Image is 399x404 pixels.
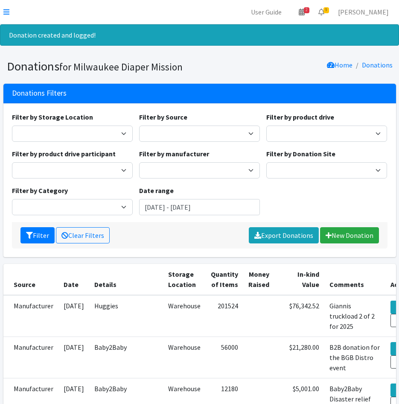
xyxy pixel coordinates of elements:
[331,3,396,20] a: [PERSON_NAME]
[139,185,174,196] label: Date range
[206,295,243,337] td: 201524
[12,149,116,159] label: Filter by product drive participant
[304,7,309,13] span: 2
[89,295,163,337] td: Huggies
[324,264,385,295] th: Comments
[163,337,206,378] td: Warehouse
[89,264,163,295] th: Details
[59,61,183,73] small: for Milwaukee Diaper Mission
[12,89,67,98] h3: Donations Filters
[3,337,58,378] td: Manufacturer
[274,295,324,337] td: $76,342.52
[312,3,331,20] a: 9
[20,227,55,243] button: Filter
[274,337,324,378] td: $21,280.00
[266,149,335,159] label: Filter by Donation Site
[249,227,319,243] a: Export Donations
[56,227,110,243] a: Clear Filters
[3,264,58,295] th: Source
[89,337,163,378] td: Baby2Baby
[320,227,379,243] a: New Donation
[243,264,274,295] th: Money Raised
[139,199,260,215] input: January 1, 2011 - December 31, 2011
[163,295,206,337] td: Warehouse
[58,264,89,295] th: Date
[12,112,93,122] label: Filter by Storage Location
[163,264,206,295] th: Storage Location
[206,337,243,378] td: 56000
[324,337,385,378] td: B2B donation for the BGB Distro event
[244,3,288,20] a: User Guide
[292,3,312,20] a: 2
[266,112,334,122] label: Filter by product drive
[58,337,89,378] td: [DATE]
[139,149,209,159] label: Filter by manufacturer
[58,295,89,337] td: [DATE]
[139,112,187,122] label: Filter by Source
[3,295,58,337] td: Manufacturer
[324,295,385,337] td: Giannis truckload 2 of 2 for 2025
[12,185,68,196] label: Filter by Category
[327,61,352,69] a: Home
[362,61,393,69] a: Donations
[323,7,329,13] span: 9
[274,264,324,295] th: In-kind Value
[206,264,243,295] th: Quantity of Items
[7,59,197,74] h1: Donations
